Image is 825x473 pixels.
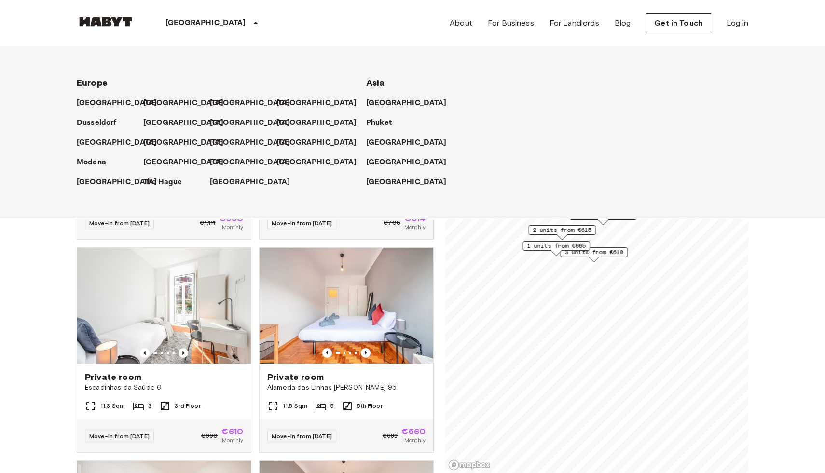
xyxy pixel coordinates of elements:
a: [GEOGRAPHIC_DATA] [143,157,234,168]
a: About [450,17,472,29]
a: [GEOGRAPHIC_DATA] [276,117,367,129]
a: [GEOGRAPHIC_DATA] [210,97,300,109]
a: [GEOGRAPHIC_DATA] [366,137,456,149]
p: [GEOGRAPHIC_DATA] [276,137,357,149]
div: Map marker [560,247,628,262]
span: Monthly [404,436,426,445]
p: Phuket [366,117,392,129]
p: [GEOGRAPHIC_DATA] [210,176,290,188]
span: €633 [383,432,398,440]
p: [GEOGRAPHIC_DATA] [143,137,224,149]
p: [GEOGRAPHIC_DATA] [276,117,357,129]
p: [GEOGRAPHIC_DATA] [77,97,157,109]
span: Move-in from [DATE] [89,432,150,440]
p: [GEOGRAPHIC_DATA] [143,157,224,168]
a: Mapbox logo [448,459,491,471]
img: Habyt [77,17,135,27]
button: Previous image [361,348,371,358]
p: [GEOGRAPHIC_DATA] [366,176,447,188]
a: Blog [615,17,631,29]
a: Marketing picture of unit PT-17-007-007-03HPrevious imagePrevious imagePrivate roomEscadinhas da ... [77,247,251,453]
a: [GEOGRAPHIC_DATA] [210,137,300,149]
button: Previous image [140,348,150,358]
img: Marketing picture of unit PT-17-007-007-03H [77,248,251,364]
a: [GEOGRAPHIC_DATA] [210,176,300,188]
p: [GEOGRAPHIC_DATA] [210,117,290,129]
button: Previous image [322,348,332,358]
span: Europe [77,78,108,88]
p: [GEOGRAPHIC_DATA] [77,137,157,149]
span: Monthly [404,223,426,231]
span: 2 units from €615 [533,226,591,234]
span: 3 [148,402,151,410]
a: [GEOGRAPHIC_DATA] [366,176,456,188]
a: [GEOGRAPHIC_DATA] [366,97,456,109]
span: Private room [267,371,324,383]
p: Dusseldorf [77,117,117,129]
a: [GEOGRAPHIC_DATA] [210,117,300,129]
a: [GEOGRAPHIC_DATA] [276,97,367,109]
span: €690 [201,432,218,440]
p: [GEOGRAPHIC_DATA] [276,97,357,109]
span: 3 units from €610 [564,248,623,257]
span: Private room [85,371,141,383]
a: Phuket [366,117,401,129]
span: Alameda das Linhas [PERSON_NAME] 95 [267,383,426,392]
a: [GEOGRAPHIC_DATA] [366,157,456,168]
p: [GEOGRAPHIC_DATA] [276,157,357,168]
span: €560 [401,427,426,436]
p: [GEOGRAPHIC_DATA] [165,17,246,29]
span: 5th Floor [357,402,382,410]
span: Asia [366,78,385,88]
p: [GEOGRAPHIC_DATA] [77,176,157,188]
div: Map marker [522,241,590,256]
a: Log in [727,17,748,29]
p: [GEOGRAPHIC_DATA] [210,97,290,109]
p: Modena [77,157,106,168]
span: €708 [384,218,400,227]
span: Move-in from [DATE] [89,219,150,227]
span: €1,111 [200,218,215,227]
span: €610 [221,427,243,436]
span: 3rd Floor [175,402,200,410]
a: The Hague [143,176,192,188]
button: Previous image [179,348,188,358]
a: [GEOGRAPHIC_DATA] [276,137,367,149]
a: Get in Touch [646,13,711,33]
span: 11.5 Sqm [283,402,307,410]
a: For Landlords [550,17,599,29]
a: For Business [488,17,534,29]
a: [GEOGRAPHIC_DATA] [77,176,167,188]
p: [GEOGRAPHIC_DATA] [210,157,290,168]
span: Monthly [222,223,243,231]
p: The Hague [143,176,182,188]
a: [GEOGRAPHIC_DATA] [276,157,367,168]
span: 5 [330,402,334,410]
span: Move-in from [DATE] [272,432,332,440]
span: Monthly [222,436,243,445]
p: [GEOGRAPHIC_DATA] [366,157,447,168]
a: Modena [77,157,116,168]
a: [GEOGRAPHIC_DATA] [77,97,167,109]
p: [GEOGRAPHIC_DATA] [210,137,290,149]
p: [GEOGRAPHIC_DATA] [143,97,224,109]
a: Dusseldorf [77,117,126,129]
p: [GEOGRAPHIC_DATA] [366,137,447,149]
a: [GEOGRAPHIC_DATA] [143,97,234,109]
img: Marketing picture of unit PT-17-005-010-02H [260,248,433,364]
span: Move-in from [DATE] [272,219,332,227]
a: [GEOGRAPHIC_DATA] [210,157,300,168]
a: [GEOGRAPHIC_DATA] [77,137,167,149]
a: [GEOGRAPHIC_DATA] [143,117,234,129]
div: Map marker [528,225,596,240]
a: Marketing picture of unit PT-17-005-010-02HPrevious imagePrevious imagePrivate roomAlameda das Li... [259,247,434,453]
span: 1 units from €665 [527,242,586,250]
a: [GEOGRAPHIC_DATA] [143,137,234,149]
p: [GEOGRAPHIC_DATA] [366,97,447,109]
span: Escadinhas da Saúde 6 [85,383,243,392]
span: 11.3 Sqm [100,402,125,410]
span: €960 [219,214,243,223]
p: [GEOGRAPHIC_DATA] [143,117,224,129]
